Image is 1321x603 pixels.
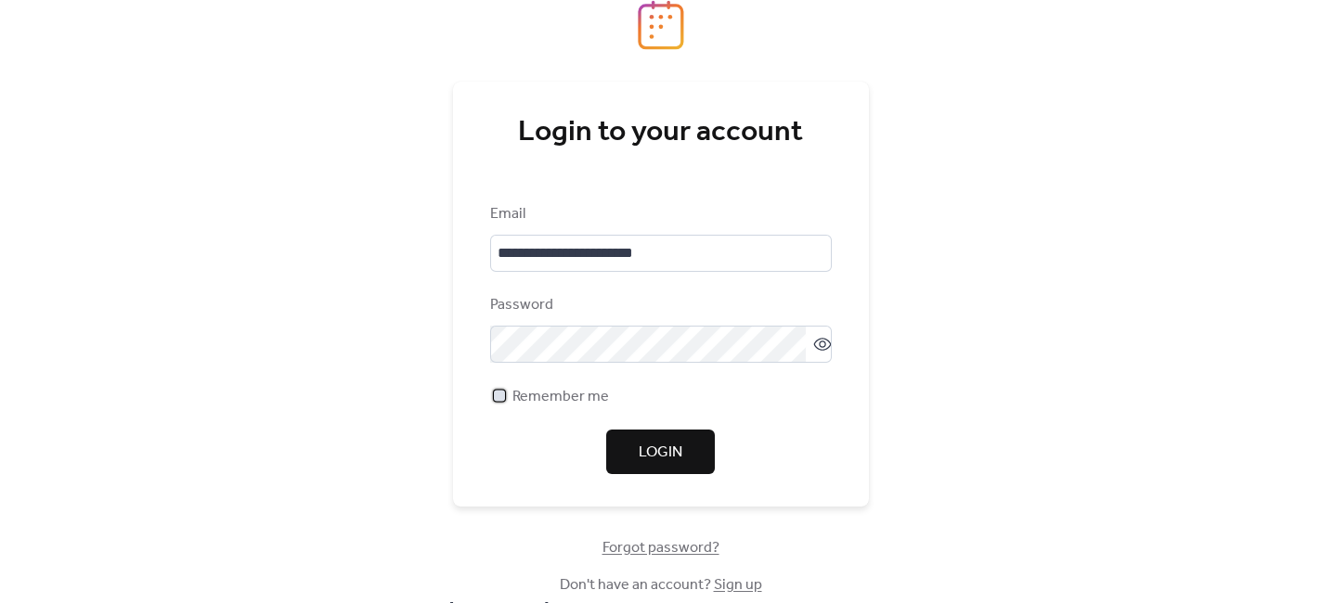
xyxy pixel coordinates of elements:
div: Login to your account [490,114,832,151]
div: Password [490,294,828,316]
span: Forgot password? [602,537,719,559]
a: Forgot password? [602,543,719,553]
div: Email [490,203,828,225]
button: Login [606,430,715,474]
span: Login [639,442,682,464]
a: Sign up [714,571,762,599]
span: Don't have an account? [560,574,762,597]
span: Remember me [512,386,609,408]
